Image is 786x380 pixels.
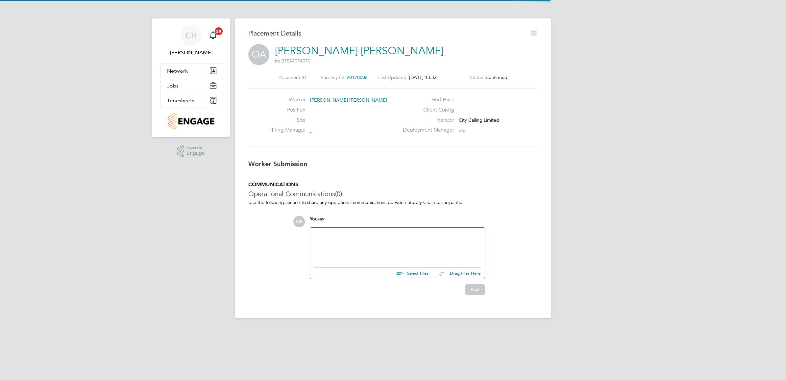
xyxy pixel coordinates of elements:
[470,74,483,80] label: Status
[167,83,179,89] span: Jobs
[459,127,465,133] span: n/a
[269,127,306,134] label: Hiring Manager
[459,117,499,123] span: City Calling Limited
[177,145,205,158] a: Powered byEngage
[160,63,222,78] button: Network
[248,44,269,65] span: OA
[168,113,214,129] img: countryside-properties-logo-retina.png
[465,284,485,295] button: Post
[310,216,318,222] span: You
[248,29,525,38] h3: Placement Details
[275,58,310,64] span: m: 07554074070
[160,113,222,129] a: Go to home page
[399,117,454,124] label: Vendor
[485,74,507,80] span: Confirmed
[248,190,538,198] h3: Operational Communications
[399,107,454,114] label: Client Config
[167,97,194,104] span: Timesheets
[160,25,222,57] a: CH[PERSON_NAME]
[310,97,387,103] span: [PERSON_NAME] [PERSON_NAME]
[248,181,538,188] h5: COMMUNICATIONS
[310,216,485,227] div: say:
[186,145,205,151] span: Powered by
[269,96,306,103] label: Worker
[167,68,188,74] span: Network
[160,78,222,93] button: Jobs
[160,49,222,57] span: Charlie Hughes
[269,117,306,124] label: Site
[248,199,538,205] p: Use the following section to share any operational communications between Supply Chain participants.
[185,31,197,40] span: CH
[160,93,222,108] button: Timesheets
[269,107,306,114] label: Position
[409,74,440,80] span: [DATE] 13:32 -
[279,74,306,80] label: Placement ID
[152,18,230,137] nav: Main navigation
[378,74,406,80] label: Last Updated
[321,74,344,80] label: Vacancy ID
[346,74,368,80] span: V0170006
[186,150,205,156] span: Engage
[399,127,454,134] label: Deployment Manager
[207,25,220,46] a: 20
[248,160,307,168] b: Worker Submission
[335,190,342,198] span: (0)
[293,216,305,227] span: CH
[434,266,481,280] button: Drag Files Here
[399,96,454,103] label: End Hirer
[275,44,444,57] a: [PERSON_NAME] [PERSON_NAME]
[215,27,223,35] span: 20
